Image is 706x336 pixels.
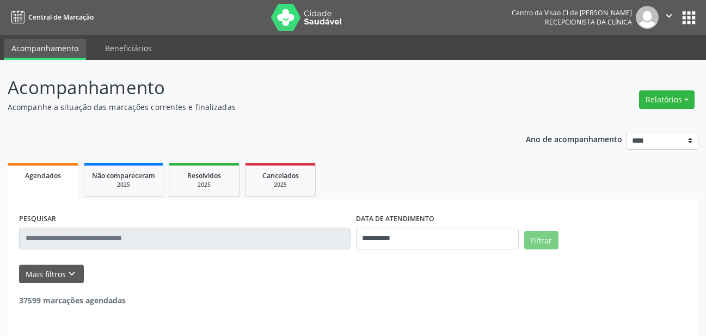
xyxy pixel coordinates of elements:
[92,181,155,189] div: 2025
[4,39,86,60] a: Acompanhamento
[187,171,221,180] span: Resolvidos
[19,211,56,228] label: PESQUISAR
[97,39,159,58] a: Beneficiários
[8,74,491,101] p: Acompanhamento
[92,171,155,180] span: Não compareceram
[679,8,698,27] button: apps
[262,171,299,180] span: Cancelados
[545,17,632,27] span: Recepcionista da clínica
[663,10,675,22] i: 
[8,8,94,26] a: Central de Marcação
[8,101,491,113] p: Acompanhe a situação das marcações correntes e finalizadas
[25,171,61,180] span: Agendados
[66,268,78,280] i: keyboard_arrow_down
[253,181,308,189] div: 2025
[28,13,94,22] span: Central de Marcação
[19,265,84,284] button: Mais filtroskeyboard_arrow_down
[19,295,126,306] strong: 37599 marcações agendadas
[524,231,558,249] button: Filtrar
[356,211,434,228] label: DATA DE ATENDIMENTO
[512,8,632,17] div: Centro da Visao Cl de [PERSON_NAME]
[526,132,622,145] p: Ano de acompanhamento
[639,90,695,109] button: Relatórios
[636,6,659,29] img: img
[659,6,679,29] button: 
[177,181,231,189] div: 2025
